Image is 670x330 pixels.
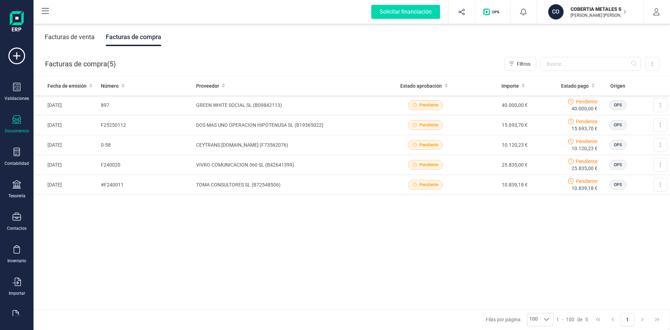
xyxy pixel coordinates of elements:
[106,28,161,46] div: Facturas de compra
[47,82,87,89] span: Fecha de emisión
[572,125,597,132] span: 15.693,70 €
[5,128,29,134] div: Documentos
[479,1,506,23] button: Logo de OPS
[7,258,26,264] div: Inventario
[5,161,29,166] div: Contabilidad
[460,95,530,115] td: 40.000,00 €
[577,316,582,323] span: de
[576,118,597,125] span: Pendiente
[33,155,98,175] td: [DATE]
[576,98,597,105] span: Pendiente
[10,11,24,34] img: Logo Finanedi
[614,182,622,188] span: OPS
[110,59,113,69] span: 5
[486,313,553,326] div: Filas por página:
[527,313,540,326] span: 100
[585,316,588,323] span: 5
[571,6,626,13] p: COBERTIA METALES SL
[193,135,390,155] td: CEYTRANS [DOMAIN_NAME] (F73562076)
[196,82,219,89] span: Proveedor
[614,122,622,128] span: OPS
[45,57,116,71] div: Facturas de compra ( )
[419,162,438,168] span: Pendiente
[193,95,390,115] td: GREEN WHITE SOCIAL SL (B09842113)
[572,185,597,192] span: 10.839,18 €
[98,95,194,115] td: 897
[193,155,390,175] td: VIVRO COMUNICACION 360 SL (B42641399)
[591,313,605,326] button: First Page
[98,175,194,195] td: #F240011
[566,316,574,323] span: 100
[650,313,664,326] button: Last Page
[33,115,98,135] td: [DATE]
[419,102,438,108] span: Pendiente
[621,313,634,326] button: Page 1
[5,96,29,101] div: Validaciones
[561,82,589,89] span: Estado pago
[501,82,519,89] span: Importe
[371,5,440,19] div: Solicitar financiación
[556,316,588,323] div: -
[556,316,559,323] span: 1
[98,135,194,155] td: 0-58
[460,115,530,135] td: 15.693,70 €
[517,60,530,67] span: Filtros
[33,175,98,195] td: [DATE]
[400,82,442,89] span: Estado aprobación
[363,1,448,23] button: Solicitar financiación
[98,115,194,135] td: F25250112
[8,193,25,199] div: Tesorería
[505,57,536,71] button: Filtros
[614,142,622,148] span: OPS
[33,95,98,115] td: [DATE]
[9,291,25,296] div: Importar
[571,13,626,18] p: [PERSON_NAME] [PERSON_NAME]
[98,155,194,175] td: F240020
[419,122,438,128] span: Pendiente
[614,102,622,108] span: OPS
[576,138,597,145] span: Pendiente
[460,135,530,155] td: 10.120,23 €
[610,82,625,89] span: Origen
[576,178,597,185] span: Pendiente
[548,4,564,20] div: CO
[483,8,502,15] img: Logo de OPS
[572,105,597,112] span: 40.000,00 €
[193,115,390,135] td: DOS MAS UNO OPERACION HIPOTENUSA SL (B19365022)
[419,142,438,148] span: Pendiente
[636,313,649,326] button: Next Page
[460,175,530,195] td: 10.839,18 €
[576,158,597,165] span: Pendiente
[572,145,597,152] span: 10.120,23 €
[541,57,641,71] input: Buscar...
[606,313,619,326] button: Previous Page
[460,155,530,175] td: 25.835,00 €
[419,182,438,188] span: Pendiente
[7,226,27,231] div: Contactos
[614,162,622,168] span: OPS
[101,82,119,89] span: Número
[193,175,390,195] td: TOMA CONSULTORES SL (B72548506)
[545,1,635,23] button: COCOBERTIA METALES SL[PERSON_NAME] [PERSON_NAME]
[572,165,597,172] span: 25.835,00 €
[45,28,95,46] div: Facturas de venta
[33,135,98,155] td: [DATE]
